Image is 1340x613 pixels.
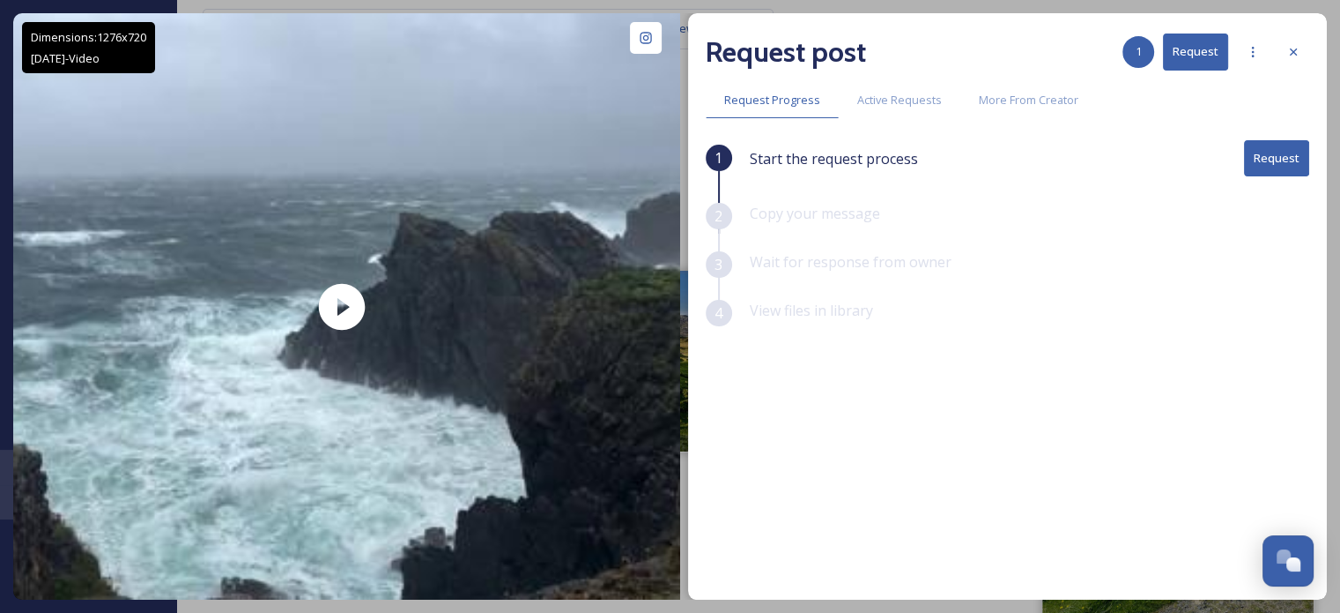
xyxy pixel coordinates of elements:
[750,204,880,223] span: Copy your message
[714,206,722,227] span: 2
[750,301,873,320] span: View files in library
[714,303,722,324] span: 4
[706,31,866,73] h2: Request post
[1244,140,1309,176] button: Request
[979,92,1078,108] span: More From Creator
[724,92,820,108] span: Request Progress
[31,50,100,66] span: [DATE] - Video
[1163,34,1228,70] button: Request
[750,252,951,272] span: Wait for response from owner
[750,148,918,169] span: Start the request process
[31,29,146,45] span: Dimensions: 1276 x 720
[1136,43,1142,60] span: 1
[857,92,942,108] span: Active Requests
[1262,535,1314,587] button: Open Chat
[714,254,722,275] span: 3
[4,13,680,600] img: thumbnail
[714,147,722,168] span: 1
